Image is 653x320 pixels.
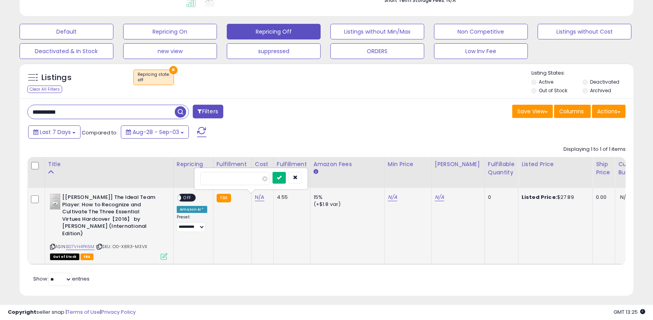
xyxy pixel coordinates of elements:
span: Last 7 Days [40,128,71,136]
strong: Copyright [8,308,36,316]
div: 15% [314,194,379,201]
div: $27.89 [522,194,587,201]
a: N/A [435,193,444,201]
button: new view [123,43,217,59]
img: 51zXSMcKLuL._SL40_.jpg [50,194,60,209]
b: [[PERSON_NAME]] The Ideal Team Player: How to Recognize and Cultivate The Three Essential Virtues... [62,194,157,239]
h5: Listings [41,72,72,83]
span: Repricing state : [138,72,170,83]
a: B07VH4PK6M [66,243,95,250]
a: N/A [388,193,397,201]
button: Repricing Off [227,24,321,39]
small: FBA [217,194,231,202]
label: Archived [590,87,611,94]
div: Clear All Filters [27,86,62,93]
button: Listings without Cost [538,24,631,39]
button: × [169,66,178,74]
span: All listings that are currently out of stock and unavailable for purchase on Amazon [50,254,79,260]
small: Amazon Fees. [314,168,318,175]
button: Actions [592,105,626,118]
button: Columns [554,105,591,118]
div: Fulfillment Cost [277,160,307,177]
button: Filters [193,105,223,118]
span: N/A [620,193,630,201]
button: Non Competitive [434,24,528,39]
button: Last 7 Days [28,125,81,139]
div: Repricing [177,160,210,168]
div: (+$1.8 var) [314,201,379,208]
div: off [138,77,170,83]
b: Listed Price: [522,193,557,201]
div: Amazon Fees [314,160,381,168]
div: Fulfillment [217,160,248,168]
div: 0 [488,194,512,201]
a: N/A [255,193,264,201]
label: Out of Stock [539,87,567,94]
span: Show: entries [33,275,90,282]
span: Aug-28 - Sep-03 [133,128,179,136]
button: Default [20,24,113,39]
button: Repricing On [123,24,217,39]
div: Title [48,160,170,168]
button: suppressed [227,43,321,59]
div: Displaying 1 to 1 of 1 items [563,146,626,153]
span: FBA [81,254,94,260]
button: Low Inv Fee [434,43,528,59]
div: Preset: [177,215,207,232]
label: Deactivated [590,79,619,85]
div: Amazon AI * [177,206,207,213]
button: ORDERS [330,43,424,59]
button: Deactivated & In Stock [20,43,113,59]
span: Columns [559,107,584,115]
div: seller snap | | [8,309,136,316]
div: Min Price [388,160,428,168]
a: Privacy Policy [101,308,136,316]
a: Terms of Use [67,308,100,316]
span: Compared to: [82,129,118,136]
div: Fulfillable Quantity [488,160,515,177]
label: Active [539,79,553,85]
span: | SKU: O0-X8R3-M3VX [96,243,147,250]
div: Cost [255,160,270,168]
p: Listing States: [531,70,633,77]
button: Aug-28 - Sep-03 [121,125,189,139]
div: Listed Price [522,160,589,168]
span: OFF [181,195,194,201]
div: [PERSON_NAME] [435,160,481,168]
div: Ship Price [596,160,612,177]
button: Save View [512,105,553,118]
button: Listings without Min/Max [330,24,424,39]
div: 4.55 [277,194,304,201]
div: 0.00 [596,194,609,201]
span: 2025-09-11 13:25 GMT [614,308,645,316]
div: ASIN: [50,194,167,259]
